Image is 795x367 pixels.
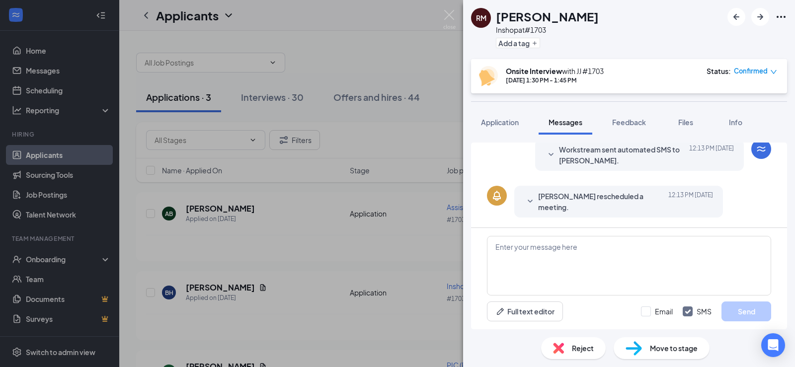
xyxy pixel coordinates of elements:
[538,191,668,213] span: [PERSON_NAME] rescheduled a meeting.
[751,8,769,26] button: ArrowRight
[770,69,777,75] span: down
[532,40,538,46] svg: Plus
[727,8,745,26] button: ArrowLeftNew
[476,13,486,23] div: RM
[707,66,731,76] div: Status :
[545,149,557,161] svg: SmallChevronDown
[678,118,693,127] span: Files
[755,143,767,155] svg: WorkstreamLogo
[491,190,503,202] svg: Bell
[775,11,787,23] svg: Ellipses
[559,144,689,166] span: Workstream sent automated SMS to [PERSON_NAME].
[496,8,599,25] h1: [PERSON_NAME]
[549,118,582,127] span: Messages
[495,306,505,316] svg: Pen
[496,25,599,35] div: Inshop at #1703
[730,11,742,23] svg: ArrowLeftNew
[668,191,713,213] span: [DATE] 12:13 PM
[487,301,563,321] button: Full text editorPen
[650,343,698,354] span: Move to stage
[612,118,646,127] span: Feedback
[506,67,562,75] b: Onsite Interview
[572,343,594,354] span: Reject
[506,66,604,76] div: with JJ #1703
[734,66,768,76] span: Confirmed
[506,76,604,84] div: [DATE] 1:30 PM - 1:45 PM
[729,118,742,127] span: Info
[524,196,536,208] svg: SmallChevronDown
[496,38,540,48] button: PlusAdd a tag
[761,333,785,357] div: Open Intercom Messenger
[481,118,519,127] span: Application
[721,301,771,321] button: Send
[689,144,734,166] span: [DATE] 12:13 PM
[754,11,766,23] svg: ArrowRight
